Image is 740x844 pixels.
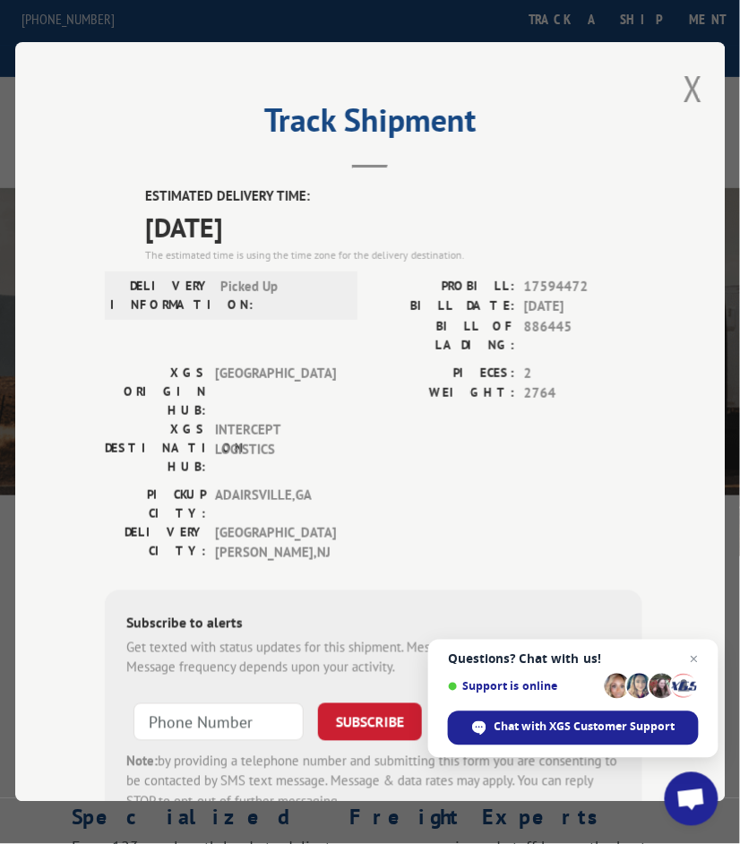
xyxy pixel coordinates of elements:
div: The estimated time is using the time zone for the delivery destination. [145,247,642,263]
span: [GEOGRAPHIC_DATA][PERSON_NAME] , NJ [215,523,336,564]
label: WEIGHT: [374,383,515,404]
span: 17594472 [524,277,642,297]
span: INTERCEPT LOGISTICS [215,420,336,477]
label: PROBILL: [374,277,515,297]
span: [DATE] [145,207,642,247]
button: SUBSCRIBE [318,703,422,741]
button: Close modal [684,65,703,112]
label: XGS DESTINATION HUB: [105,420,206,477]
h2: Track Shipment [105,108,636,142]
span: 2764 [524,383,642,404]
div: by providing a telephone number and submitting this form you are consenting to be contacted by SM... [126,752,621,813]
span: Chat with XGS Customer Support [448,711,699,745]
span: Picked Up [220,277,341,314]
span: Chat with XGS Customer Support [495,719,675,736]
label: PIECES: [374,364,515,384]
label: DELIVERY CITY: [105,523,206,564]
strong: Note: [126,753,158,770]
span: [GEOGRAPHIC_DATA] [215,364,336,420]
input: Phone Number [133,703,304,741]
span: 886445 [524,317,642,355]
label: ESTIMATED DELIVERY TIME: [145,186,642,207]
label: XGS ORIGIN HUB: [105,364,206,420]
span: Support is online [448,680,598,693]
a: Open chat [665,772,718,826]
label: DELIVERY INFORMATION: [110,277,211,314]
label: BILL OF LADING: [374,317,515,355]
div: Get texted with status updates for this shipment. Message and data rates may apply. Message frequ... [126,638,621,678]
span: Questions? Chat with us! [448,652,699,667]
label: BILL DATE: [374,297,515,317]
span: 2 [524,364,642,384]
span: ADAIRSVILLE , GA [215,486,336,523]
span: [DATE] [524,297,642,317]
label: PICKUP CITY: [105,486,206,523]
div: Subscribe to alerts [126,612,621,638]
